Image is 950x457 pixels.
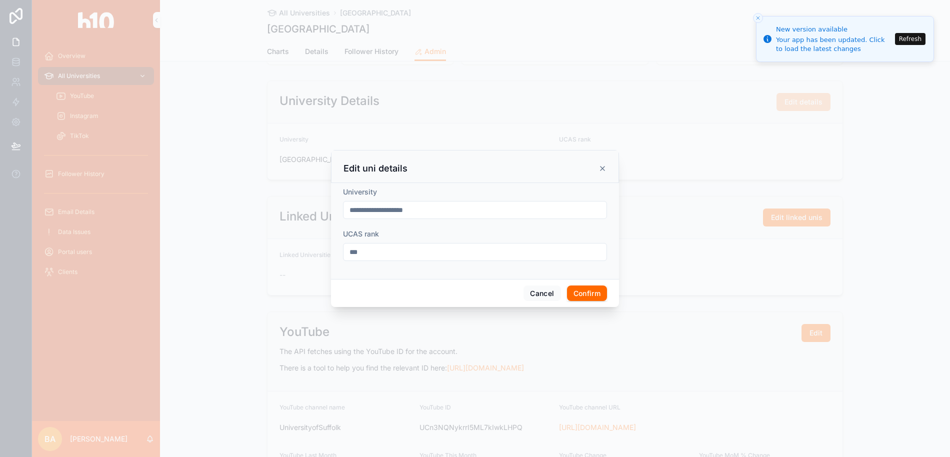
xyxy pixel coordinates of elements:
[343,187,377,196] span: University
[567,285,607,301] button: Confirm
[776,24,892,34] div: New version available
[343,162,407,174] h3: Edit uni details
[523,285,560,301] button: Cancel
[895,33,925,45] button: Refresh
[343,229,379,238] span: UCAS rank
[753,13,763,23] button: Close toast
[776,35,892,53] div: Your app has been updated. Click to load the latest changes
